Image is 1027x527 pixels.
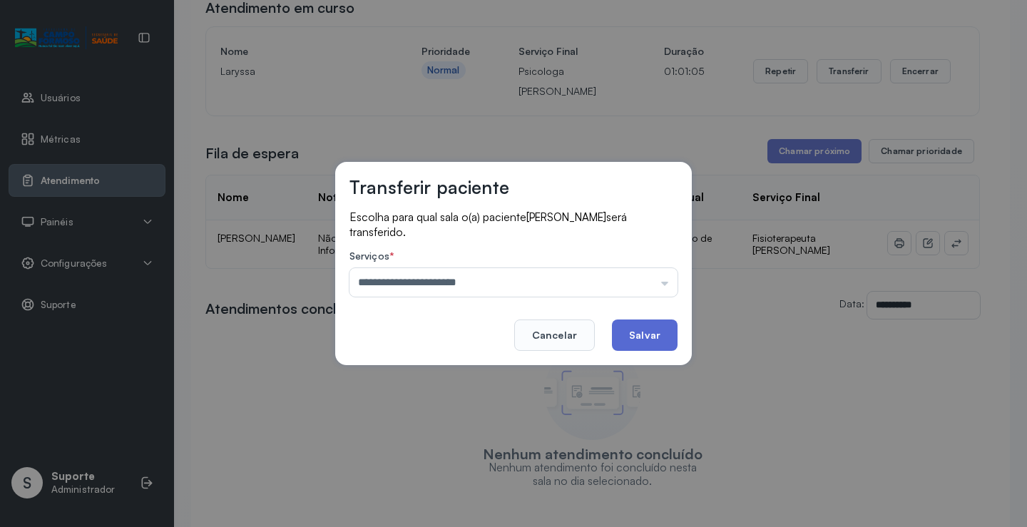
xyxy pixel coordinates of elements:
[612,319,678,351] button: Salvar
[514,319,595,351] button: Cancelar
[349,210,678,239] p: Escolha para qual sala o(a) paciente será transferido.
[349,176,509,198] h3: Transferir paciente
[526,210,606,224] span: [PERSON_NAME]
[349,250,389,262] span: Serviços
